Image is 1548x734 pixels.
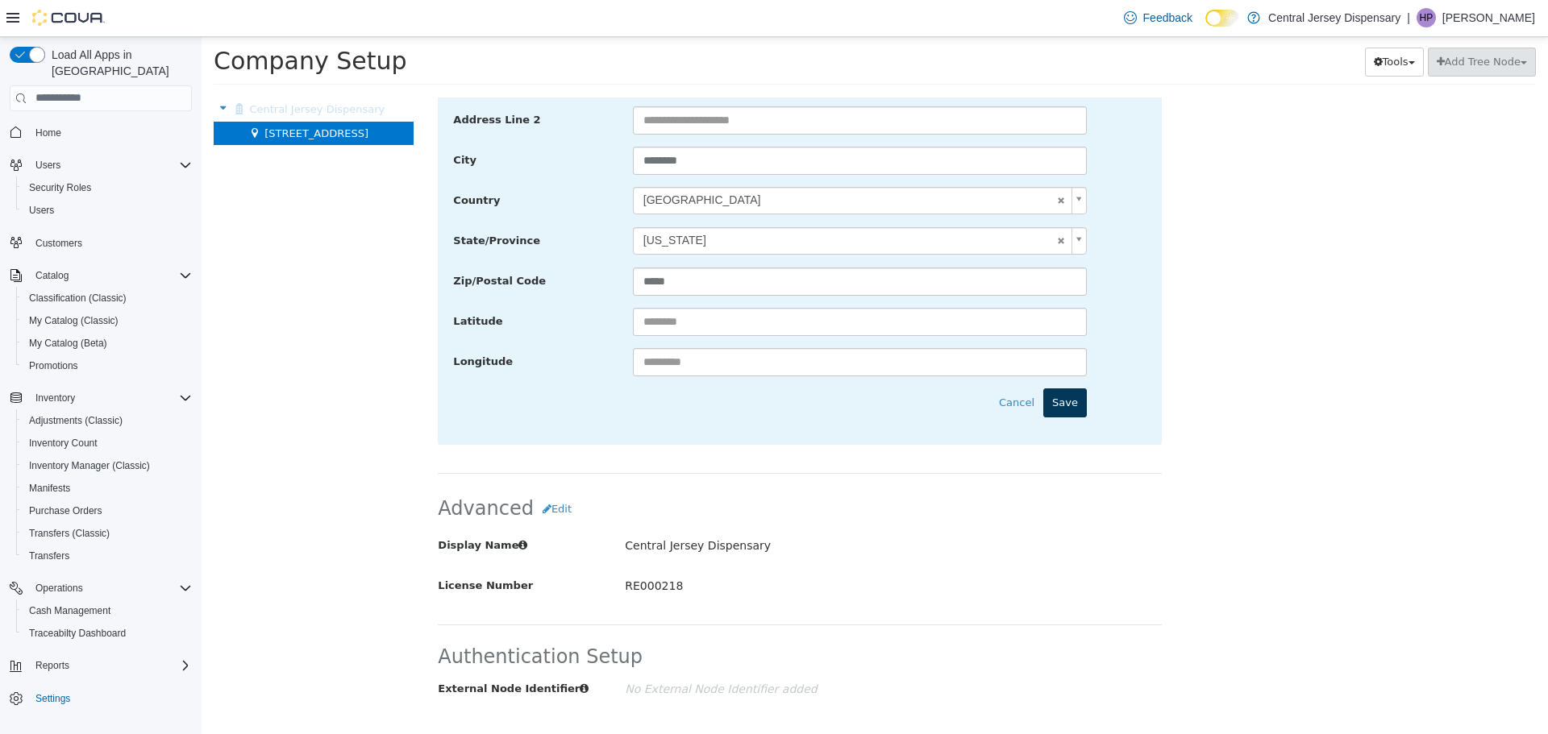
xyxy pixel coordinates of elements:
[23,411,192,430] span: Adjustments (Classic)
[423,535,898,563] p: RE000218
[789,351,842,380] button: Cancel
[29,314,119,327] span: My Catalog (Classic)
[1420,8,1434,27] span: HP
[252,77,339,89] span: Address Line 2
[29,266,75,285] button: Catalog
[23,433,104,453] a: Inventory Count
[16,477,198,500] button: Manifests
[423,638,898,666] p: No External Node Identifier added
[29,459,150,472] span: Inventory Manager (Classic)
[3,686,198,710] button: Settings
[29,359,78,372] span: Promotions
[29,656,76,675] button: Reports
[35,269,69,282] span: Catalog
[252,238,344,250] span: Zip/Postal Code
[35,692,70,705] span: Settings
[239,271,418,292] label: Latitude
[23,201,60,220] a: Users
[29,122,192,143] span: Home
[1442,8,1535,27] p: [PERSON_NAME]
[29,266,192,285] span: Catalog
[23,356,85,375] a: Promotions
[48,66,183,78] span: Central Jersey Dispensary
[23,311,192,330] span: My Catalog (Classic)
[236,608,441,631] span: Authentication Setup
[23,524,116,543] a: Transfers (Classic)
[23,411,129,430] a: Adjustments (Classic)
[16,545,198,567] button: Transfers
[23,456,156,475] a: Inventory Manager (Classic)
[236,542,331,554] span: License Number
[3,654,198,677] button: Reports
[35,582,83,595] span: Operations
[29,156,67,175] button: Users
[63,90,167,102] span: [STREET_ADDRESS]
[29,337,107,350] span: My Catalog (Beta)
[29,233,192,253] span: Customers
[23,501,109,520] a: Purchase Orders
[23,433,192,453] span: Inventory Count
[16,432,198,454] button: Inventory Count
[236,502,317,514] span: Display Name
[3,231,198,255] button: Customers
[3,264,198,287] button: Catalog
[29,578,192,598] span: Operations
[432,191,851,217] span: [US_STATE]
[29,656,192,675] span: Reports
[23,624,132,643] a: Traceabilty Dashboard
[16,287,198,309] button: Classification (Classic)
[45,47,192,79] span: Load All Apps in [GEOGRAPHIC_DATA]
[23,334,192,353] span: My Catalog (Beta)
[29,156,192,175] span: Users
[23,311,125,330] a: My Catalog (Classic)
[16,599,198,622] button: Cash Management
[23,601,117,620] a: Cash Management
[23,479,77,498] a: Manifests
[423,495,898,523] p: Central Jersey Dispensary
[23,288,133,308] a: Classification (Classic)
[23,201,192,220] span: Users
[29,689,77,708] a: Settings
[29,204,54,217] span: Users
[29,627,126,640] span: Traceabilty Dashboard
[1226,10,1334,39] button: Add Tree Node
[3,121,198,144] button: Home
[431,190,885,218] a: [US_STATE]
[29,292,127,305] span: Classification (Classic)
[23,501,192,520] span: Purchase Orders
[29,504,102,517] span: Purchase Orders
[3,577,198,599] button: Operations
[23,601,192,620] span: Cash Management
[332,458,379,487] button: Edit
[16,409,198,432] button: Adjustments (Classic)
[16,176,198,199] button: Security Roles
[842,351,885,380] button: Save
[1407,8,1410,27] p: |
[29,414,123,427] span: Adjustments (Classic)
[23,334,114,353] a: My Catalog (Beta)
[35,159,60,172] span: Users
[16,454,198,477] button: Inventory Manager (Classic)
[35,659,69,672] span: Reports
[29,688,192,708] span: Settings
[1268,8,1400,27] p: Central Jersey Dispensary
[431,150,885,177] a: [GEOGRAPHIC_DATA]
[252,117,275,129] span: City
[29,482,70,495] span: Manifests
[23,624,192,643] span: Traceabilty Dashboard
[1205,10,1239,27] input: Dark Mode
[1143,10,1192,26] span: Feedback
[23,178,98,197] a: Security Roles
[23,356,192,375] span: Promotions
[32,10,105,26] img: Cova
[16,199,198,222] button: Users
[236,645,378,657] span: External Node Identifier
[16,355,198,377] button: Promotions
[252,197,339,209] span: State/Province
[23,524,192,543] span: Transfers (Classic)
[16,332,198,355] button: My Catalog (Beta)
[16,309,198,332] button: My Catalog (Classic)
[239,311,418,333] label: Longitude
[29,123,68,143] a: Home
